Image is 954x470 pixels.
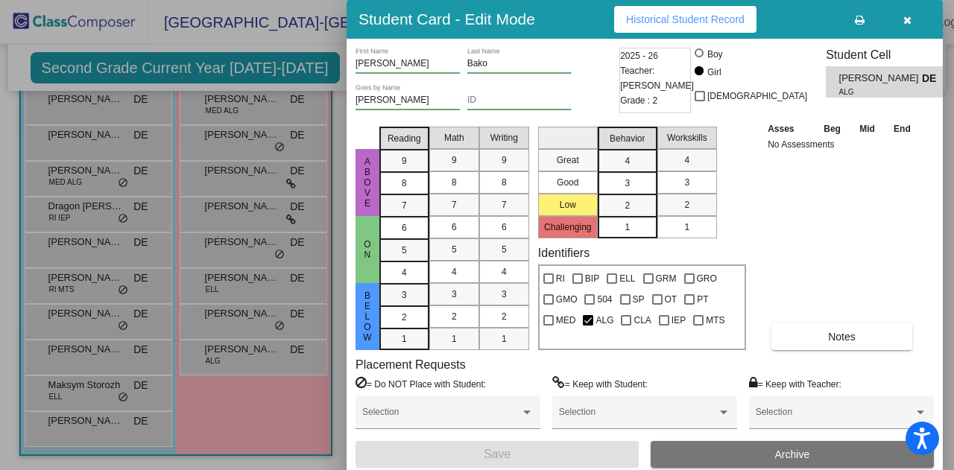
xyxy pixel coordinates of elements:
[502,310,507,323] span: 2
[358,10,535,28] h3: Student Card - Edit Mode
[356,376,486,391] label: = Do NOT Place with Student:
[556,270,565,288] span: RI
[764,137,920,152] td: No Assessments
[502,332,507,346] span: 1
[620,93,657,108] span: Grade : 2
[361,290,374,343] span: Below
[356,441,639,468] button: Save
[538,246,590,260] label: Identifiers
[502,176,507,189] span: 8
[706,311,724,329] span: MTS
[667,131,707,145] span: Workskills
[502,243,507,256] span: 5
[556,290,578,308] span: GMO
[626,13,745,25] span: Historical Student Record
[502,220,507,234] span: 6
[610,132,645,145] span: Behavior
[596,311,613,329] span: ALG
[556,311,576,329] span: MED
[356,358,466,372] label: Placement Requests
[402,154,407,168] span: 9
[771,323,912,350] button: Notes
[839,86,912,98] span: ALG
[388,132,421,145] span: Reading
[684,198,689,212] span: 2
[634,311,651,329] span: CLA
[884,121,920,137] th: End
[749,376,841,391] label: = Keep with Teacher:
[619,270,635,288] span: ELL
[651,441,934,468] button: Archive
[402,199,407,212] span: 7
[484,448,511,460] span: Save
[361,156,374,209] span: Above
[656,270,677,288] span: GRM
[775,448,810,460] span: Archive
[764,121,814,137] th: Asses
[502,265,507,279] span: 4
[402,311,407,324] span: 2
[402,266,407,279] span: 4
[814,121,850,137] th: Beg
[452,332,457,346] span: 1
[707,66,721,79] div: Girl
[828,331,856,343] span: Notes
[444,131,464,145] span: Math
[684,176,689,189] span: 3
[502,153,507,167] span: 9
[452,198,457,212] span: 7
[614,6,756,33] button: Historical Student Record
[502,198,507,212] span: 7
[684,153,689,167] span: 4
[452,310,457,323] span: 2
[452,153,457,167] span: 9
[684,220,689,234] span: 1
[452,243,457,256] span: 5
[402,332,407,346] span: 1
[452,265,457,279] span: 4
[502,288,507,301] span: 3
[402,244,407,257] span: 5
[633,290,645,308] span: SP
[402,288,407,302] span: 3
[625,177,630,190] span: 3
[356,95,460,106] input: goes by name
[552,376,648,391] label: = Keep with Student:
[625,154,630,168] span: 4
[625,220,630,234] span: 1
[697,290,708,308] span: PT
[585,270,599,288] span: BIP
[697,270,717,288] span: GRO
[850,121,884,137] th: Mid
[402,177,407,190] span: 8
[597,290,612,308] span: 504
[672,311,686,329] span: IEP
[452,220,457,234] span: 6
[452,288,457,301] span: 3
[452,176,457,189] span: 8
[665,290,677,308] span: OT
[620,63,694,93] span: Teacher: [PERSON_NAME]
[839,71,922,86] span: [PERSON_NAME]
[625,199,630,212] span: 2
[620,48,658,63] span: 2025 - 26
[361,239,374,260] span: On
[707,48,723,61] div: Boy
[707,87,807,105] span: [DEMOGRAPHIC_DATA]
[922,71,943,86] span: DE
[490,131,518,145] span: Writing
[402,221,407,235] span: 6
